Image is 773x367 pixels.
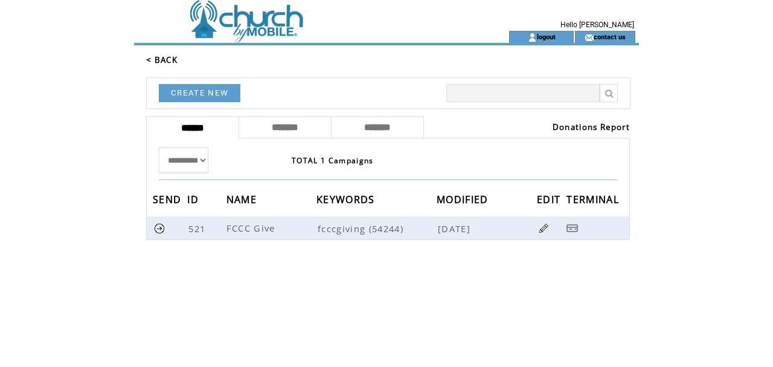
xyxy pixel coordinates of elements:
[560,21,634,29] span: Hello [PERSON_NAME]
[553,122,630,132] a: Donations Report
[594,33,626,41] a: contact us
[292,155,374,166] span: TOTAL 1 Campaigns
[316,195,378,203] a: KEYWORDS
[318,222,435,235] span: fcccgiving (54244)
[438,222,473,235] span: [DATE]
[146,54,178,65] a: < BACK
[226,195,260,203] a: NAME
[437,190,492,212] span: MODIFIED
[153,190,184,212] span: SEND
[188,222,208,235] span: 521
[585,33,594,42] img: contact_us_icon.gif
[316,190,378,212] span: KEYWORDS
[159,84,240,102] a: CREATE NEW
[437,195,492,203] a: MODIFIED
[226,190,260,212] span: NAME
[187,195,202,203] a: ID
[528,33,537,42] img: account_icon.gif
[537,33,556,41] a: logout
[566,190,622,212] span: TERMINAL
[537,190,563,212] span: EDIT
[226,222,278,234] span: FCCC Give
[187,190,202,212] span: ID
